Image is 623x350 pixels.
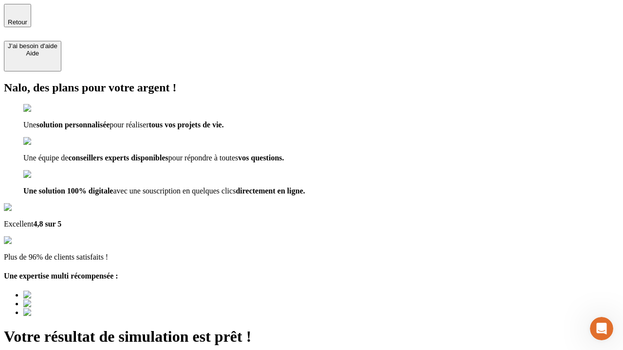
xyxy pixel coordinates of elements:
[8,18,27,26] span: Retour
[23,308,113,317] img: Best savings advice award
[23,154,68,162] span: Une équipe de
[33,220,61,228] span: 4,8 sur 5
[4,81,619,94] h2: Nalo, des plans pour votre argent !
[23,121,37,129] span: Une
[4,203,60,212] img: Google Review
[23,104,65,113] img: checkmark
[590,317,613,340] iframe: Intercom live chat
[23,170,65,179] img: checkmark
[4,4,31,27] button: Retour
[236,187,305,195] span: directement en ligne.
[168,154,238,162] span: pour répondre à toutes
[68,154,168,162] span: conseillers experts disponibles
[4,41,61,71] button: J’ai besoin d'aideAide
[37,121,110,129] span: solution personnalisée
[23,299,113,308] img: Best savings advice award
[8,50,57,57] div: Aide
[238,154,284,162] span: vos questions.
[4,253,619,262] p: Plus de 96% de clients satisfaits !
[4,220,33,228] span: Excellent
[113,187,236,195] span: avec une souscription en quelques clics
[149,121,224,129] span: tous vos projets de vie.
[4,328,619,346] h1: Votre résultat de simulation est prêt !
[23,291,113,299] img: Best savings advice award
[23,187,113,195] span: Une solution 100% digitale
[4,236,52,245] img: reviews stars
[8,42,57,50] div: J’ai besoin d'aide
[4,272,619,280] h4: Une expertise multi récompensée :
[23,137,65,146] img: checkmark
[110,121,148,129] span: pour réaliser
